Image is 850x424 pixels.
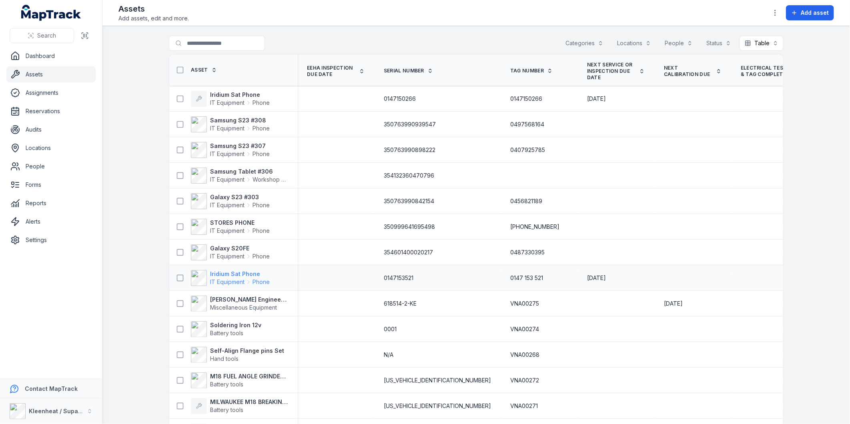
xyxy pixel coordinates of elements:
[587,95,606,103] time: 01/09/2025, 12:00:00 am
[210,296,288,304] strong: [PERSON_NAME] Engineering Valve 1" NPT
[6,140,96,156] a: Locations
[384,300,417,308] span: 618514-2-KE
[384,376,491,384] span: [US_VEHICLE_IDENTIFICATION_NUMBER]
[253,124,270,132] span: Phone
[510,197,542,205] span: 0456821189
[6,85,96,101] a: Assignments
[191,347,284,363] a: Self-Align Flange pins SetHand tools
[210,330,243,336] span: Battery tools
[587,62,645,81] a: Next Service or Inspection Due Date
[37,32,56,40] span: Search
[801,9,829,17] span: Add asset
[210,99,245,107] span: IT Equipment
[510,120,544,128] span: 0497568164
[191,193,270,209] a: Galaxy S23 #303IT EquipmentPhone
[6,158,96,174] a: People
[191,91,270,107] a: Iridium Sat PhoneIT EquipmentPhone
[307,65,365,78] a: EEHA Inspection Due Date
[118,14,189,22] span: Add assets, edit and more.
[510,248,545,256] span: 0487330395
[660,36,698,51] button: People
[191,168,288,184] a: Samsung Tablet #306IT EquipmentWorkshop Tablets
[384,146,435,154] span: 350763990898222
[510,68,544,74] span: Tag Number
[253,252,270,260] span: Phone
[664,300,683,308] time: 31/07/2026, 12:00:00 am
[210,270,270,278] strong: Iridium Sat Phone
[29,408,88,414] strong: Kleenheat / Supagas
[210,278,245,286] span: IT Equipment
[6,66,96,82] a: Assets
[210,219,270,227] strong: STORES PHONE
[786,5,834,20] button: Add asset
[6,177,96,193] a: Forms
[210,193,270,201] strong: Galaxy S23 #303
[210,142,270,150] strong: Samsung S23 #307
[10,28,74,43] button: Search
[6,103,96,119] a: Reservations
[6,48,96,64] a: Dashboard
[384,197,434,205] span: 350763990842154
[510,146,545,154] span: 0407925785
[210,91,270,99] strong: Iridium Sat Phone
[191,67,217,73] a: Asset
[384,68,424,74] span: Serial Number
[210,406,243,413] span: Battery tools
[384,223,435,231] span: 350999641695498
[210,168,288,176] strong: Samsung Tablet #306
[510,68,553,74] a: Tag Number
[510,274,543,282] span: 0147 153 521
[6,195,96,211] a: Reports
[191,398,288,414] a: MILWAUKEE M18 BREAKING DIE GRINDERBattery tools
[210,124,245,132] span: IT Equipment
[191,244,270,260] a: Galaxy S20FEIT EquipmentPhone
[741,65,798,78] a: Electrical Test & Tag Complete
[210,116,270,124] strong: Samsung S23 #308
[210,347,284,355] strong: Self-Align Flange pins Set
[210,244,270,252] strong: Galaxy S20FE
[6,122,96,138] a: Audits
[191,116,270,132] a: Samsung S23 #308IT EquipmentPhone
[510,300,539,308] span: VNA00275
[253,176,288,184] span: Workshop Tablets
[6,232,96,248] a: Settings
[210,381,243,388] span: Battery tools
[612,36,656,51] button: Locations
[384,172,434,180] span: 354132360470796
[384,274,413,282] span: 0147153521
[191,321,261,337] a: Soldering Iron 12vBattery tools
[587,62,636,81] span: Next Service or Inspection Due Date
[210,201,245,209] span: IT Equipment
[210,304,277,311] span: Miscellaneous Equipment
[664,65,722,78] a: Next Calibration Due
[210,398,288,406] strong: MILWAUKEE M18 BREAKING DIE GRINDER
[560,36,609,51] button: Categories
[510,351,539,359] span: VNA00268
[384,351,393,359] span: N/A
[253,227,270,235] span: Phone
[210,355,239,362] span: Hand tools
[701,36,736,51] button: Status
[191,219,270,235] a: STORES PHONEIT EquipmentPhone
[191,372,288,388] a: M18 FUEL ANGLE GRINDER 125MM KIT 2B 5AH FC CASEBattery tools
[210,176,245,184] span: IT Equipment
[741,65,790,78] span: Electrical Test & Tag Complete
[384,325,397,333] span: 0001
[384,402,491,410] span: [US_VEHICLE_IDENTIFICATION_NUMBER]
[191,296,288,312] a: [PERSON_NAME] Engineering Valve 1" NPTMiscellaneous Equipment
[210,252,245,260] span: IT Equipment
[510,223,559,231] span: [PHONE_NUMBER]
[510,325,539,333] span: VNA00274
[384,68,433,74] a: Serial Number
[384,95,416,103] span: 0147150266
[118,3,189,14] h2: Assets
[384,120,436,128] span: 350763990939547
[510,95,542,103] span: 0147150266
[191,142,270,158] a: Samsung S23 #307IT EquipmentPhone
[253,150,270,158] span: Phone
[510,376,539,384] span: VNA00272
[587,95,606,102] span: [DATE]
[664,300,683,307] span: [DATE]
[6,214,96,230] a: Alerts
[210,372,288,380] strong: M18 FUEL ANGLE GRINDER 125MM KIT 2B 5AH FC CASE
